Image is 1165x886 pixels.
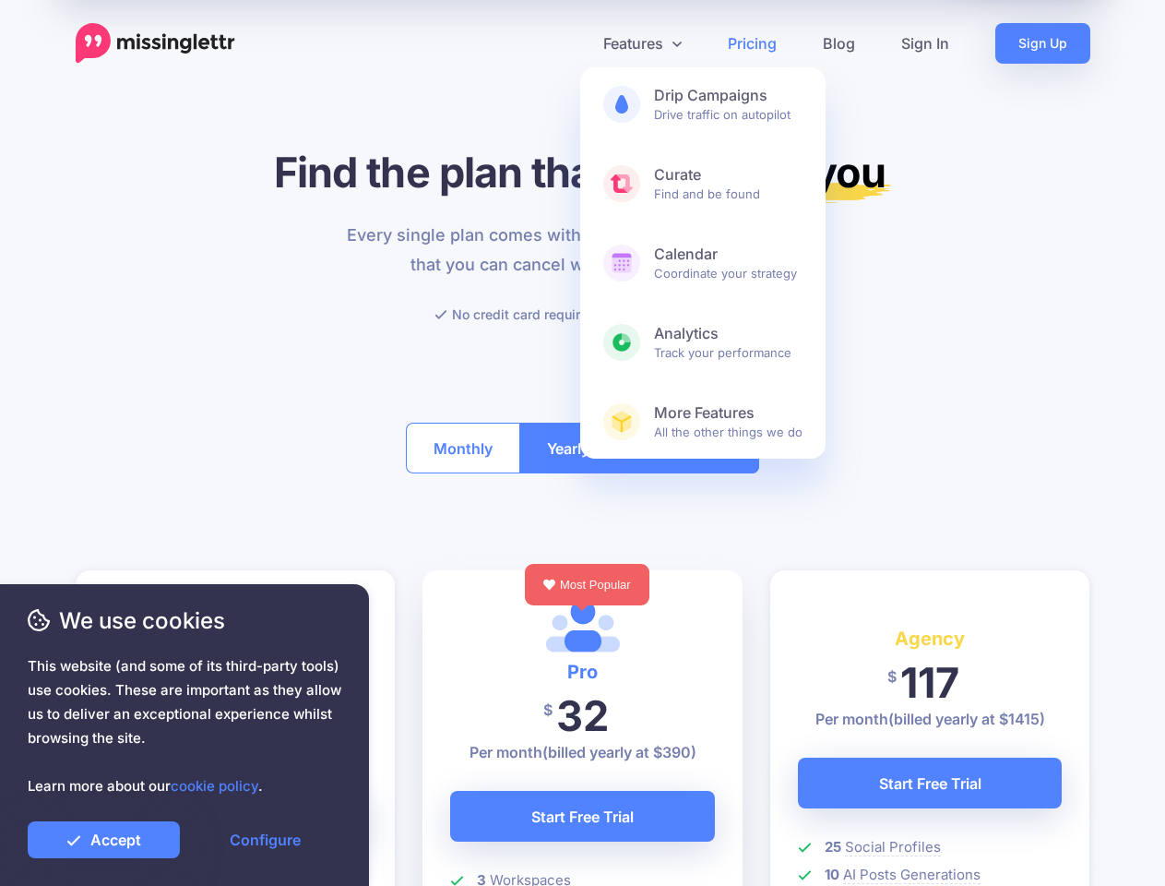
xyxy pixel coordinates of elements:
b: 25 [825,838,841,856]
a: Blog [800,23,878,64]
div: Features [580,67,826,459]
span: All the other things we do [654,403,802,440]
a: Accept [28,821,180,858]
span: $ [543,689,553,731]
span: Coordinate your strategy [654,245,802,281]
span: 117 [900,657,959,708]
a: cookie policy [171,777,258,795]
span: $ [887,656,897,698]
button: Yearly(first 2 months free) [519,423,759,473]
a: Drip CampaignsDrive traffic on autopilot [580,67,826,141]
span: 32 [556,690,609,741]
a: Start Free Trial [798,758,1063,808]
a: Features [580,23,705,64]
a: AnalyticsTrack your performance [580,305,826,379]
p: Per month [450,741,715,763]
a: Configure [189,821,341,858]
span: Drive traffic on autopilot [654,86,802,123]
h4: Pro [450,657,715,687]
li: No credit card required [434,303,596,326]
h4: Agency [798,624,1063,653]
a: Sign In [878,23,972,64]
h1: Find the plan that's [76,147,1090,198]
b: 10 [825,866,839,883]
a: Home [76,23,235,64]
a: Start Free Trial [450,791,715,842]
a: CalendarCoordinate your strategy [580,226,826,300]
a: More FeaturesAll the other things we do [580,385,826,459]
span: We use cookies [28,605,341,637]
a: Sign Up [995,23,1090,64]
b: Drip Campaigns [654,86,802,105]
span: Social Profiles [845,838,941,856]
span: AI Posts Generations [843,866,981,884]
div: Most Popular [525,564,649,605]
span: This website (and some of its third-party tools) use cookies. These are important as they allow u... [28,654,341,798]
span: Track your performance [654,324,802,361]
p: Per month [798,708,1063,730]
b: More Features [654,403,802,423]
button: Monthly [406,423,520,473]
span: (billed yearly at $390) [542,743,696,761]
span: (billed yearly at $1415) [888,710,1045,728]
p: Every single plan comes with a free trial and the guarantee that you can cancel whenever you need... [336,221,829,280]
a: CurateFind and be found [580,147,826,221]
b: Curate [654,165,802,185]
a: Pricing [705,23,800,64]
b: Calendar [654,245,802,264]
span: Find and be found [654,165,802,202]
b: Analytics [654,324,802,343]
